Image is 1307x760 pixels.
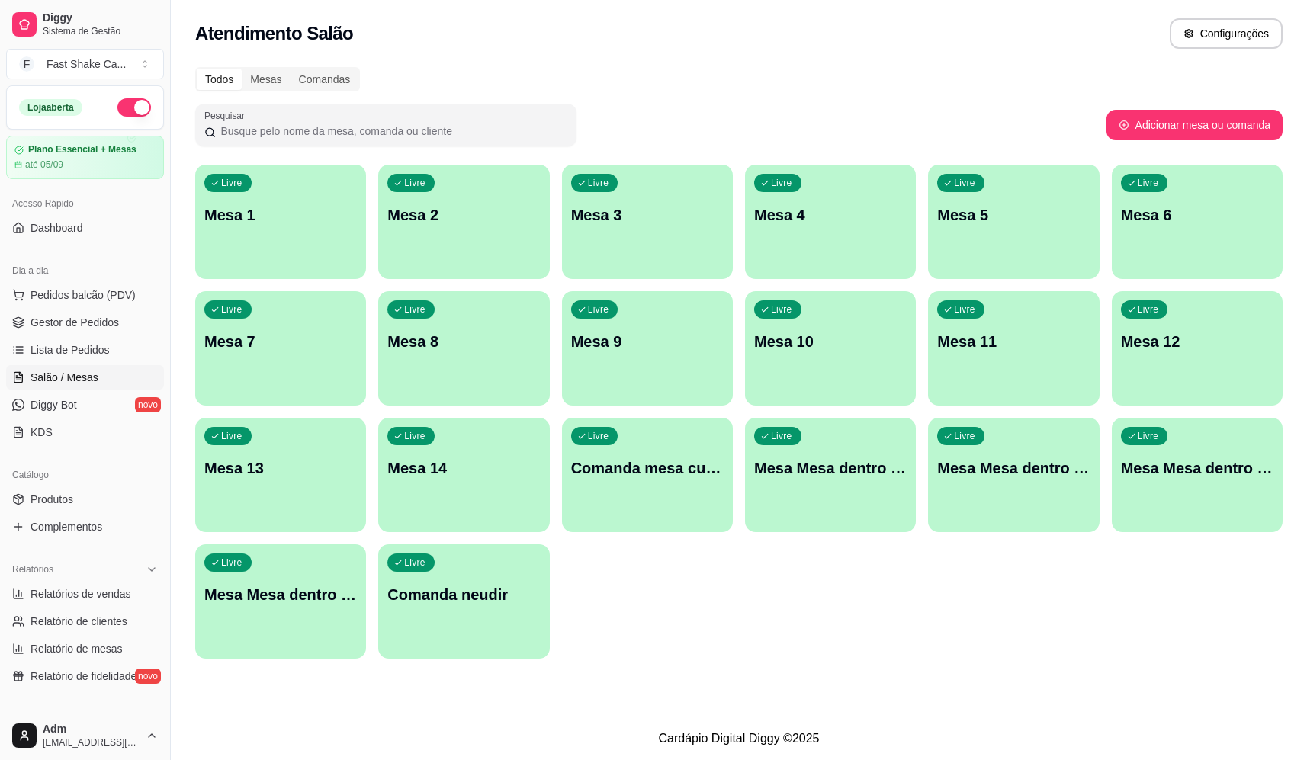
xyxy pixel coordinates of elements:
a: DiggySistema de Gestão [6,6,164,43]
p: Mesa 3 [571,204,724,226]
span: Adm [43,723,140,736]
p: Livre [221,430,242,442]
button: LivreMesa 5 [928,165,1099,279]
span: [EMAIL_ADDRESS][DOMAIN_NAME] [43,736,140,749]
p: Mesa 5 [937,204,1090,226]
button: LivreMesa 4 [745,165,916,279]
p: Mesa 9 [571,331,724,352]
a: Complementos [6,515,164,539]
p: Mesa Mesa dentro laranja [937,457,1090,479]
p: Livre [771,303,792,316]
span: Gestor de Pedidos [31,315,119,330]
p: Livre [771,430,792,442]
span: Relatório de clientes [31,614,127,629]
button: LivreMesa 6 [1112,165,1283,279]
span: Complementos [31,519,102,534]
a: Plano Essencial + Mesasaté 05/09 [6,136,164,179]
button: LivreMesa 10 [745,291,916,406]
p: Livre [404,556,425,569]
input: Pesquisar [216,123,567,139]
p: Mesa Mesa dentro azul [754,457,907,479]
button: LivreMesa 11 [928,291,1099,406]
div: Loja aberta [19,99,82,116]
button: LivreMesa 3 [562,165,733,279]
article: até 05/09 [25,159,63,171]
button: LivreMesa 7 [195,291,366,406]
button: LivreMesa 1 [195,165,366,279]
span: Diggy [43,11,158,25]
button: Alterar Status [117,98,151,117]
p: Livre [588,430,609,442]
div: Acesso Rápido [6,191,164,216]
span: F [19,56,34,72]
button: Pedidos balcão (PDV) [6,283,164,307]
button: LivreMesa 9 [562,291,733,406]
a: Relatórios de vendas [6,582,164,606]
a: Dashboard [6,216,164,240]
h2: Atendimento Salão [195,21,353,46]
p: Mesa 11 [937,331,1090,352]
span: Relatórios [12,563,53,576]
article: Plano Essencial + Mesas [28,144,136,156]
span: Lista de Pedidos [31,342,110,358]
button: LivreMesa 13 [195,418,366,532]
p: Mesa 4 [754,204,907,226]
p: Mesa 2 [387,204,540,226]
a: Diggy Botnovo [6,393,164,417]
button: LivreMesa 12 [1112,291,1283,406]
p: Comanda neudir [387,584,540,605]
span: Pedidos balcão (PDV) [31,287,136,303]
p: Livre [771,177,792,189]
span: Relatório de mesas [31,641,123,656]
a: Produtos [6,487,164,511]
p: Mesa 6 [1121,204,1273,226]
a: Relatório de fidelidadenovo [6,664,164,688]
span: Relatórios de vendas [31,586,131,601]
p: Livre [404,303,425,316]
a: Relatório de mesas [6,637,164,661]
a: KDS [6,420,164,444]
span: Diggy Bot [31,397,77,412]
button: LivreMesa 14 [378,418,549,532]
p: Livre [1138,430,1159,442]
div: Gerenciar [6,707,164,731]
a: Salão / Mesas [6,365,164,390]
a: Lista de Pedidos [6,338,164,362]
p: Mesa Mesa dentro verde [1121,457,1273,479]
a: Gestor de Pedidos [6,310,164,335]
button: LivreMesa Mesa dentro laranja [928,418,1099,532]
div: Dia a dia [6,258,164,283]
div: Catálogo [6,463,164,487]
p: Mesa 10 [754,331,907,352]
p: Mesa 13 [204,457,357,479]
button: Adm[EMAIL_ADDRESS][DOMAIN_NAME] [6,717,164,754]
p: Livre [221,303,242,316]
p: Livre [1138,177,1159,189]
button: LivreMesa 8 [378,291,549,406]
p: Livre [221,177,242,189]
p: Mesa 12 [1121,331,1273,352]
button: LivreComanda mesa cupim [562,418,733,532]
p: Mesa Mesa dentro vermelha [204,584,357,605]
p: Livre [954,430,975,442]
button: Select a team [6,49,164,79]
span: Salão / Mesas [31,370,98,385]
footer: Cardápio Digital Diggy © 2025 [171,717,1307,760]
p: Livre [404,430,425,442]
a: Relatório de clientes [6,609,164,633]
span: KDS [31,425,53,440]
span: Dashboard [31,220,83,236]
p: Livre [954,177,975,189]
p: Mesa 7 [204,331,357,352]
button: Adicionar mesa ou comanda [1106,110,1283,140]
div: Fast Shake Ca ... [47,56,126,72]
div: Comandas [291,69,359,90]
p: Livre [1138,303,1159,316]
button: Configurações [1170,18,1283,49]
span: Relatório de fidelidade [31,669,136,684]
span: Produtos [31,492,73,507]
p: Mesa 1 [204,204,357,226]
p: Livre [588,177,609,189]
p: Livre [954,303,975,316]
button: LivreMesa Mesa dentro azul [745,418,916,532]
